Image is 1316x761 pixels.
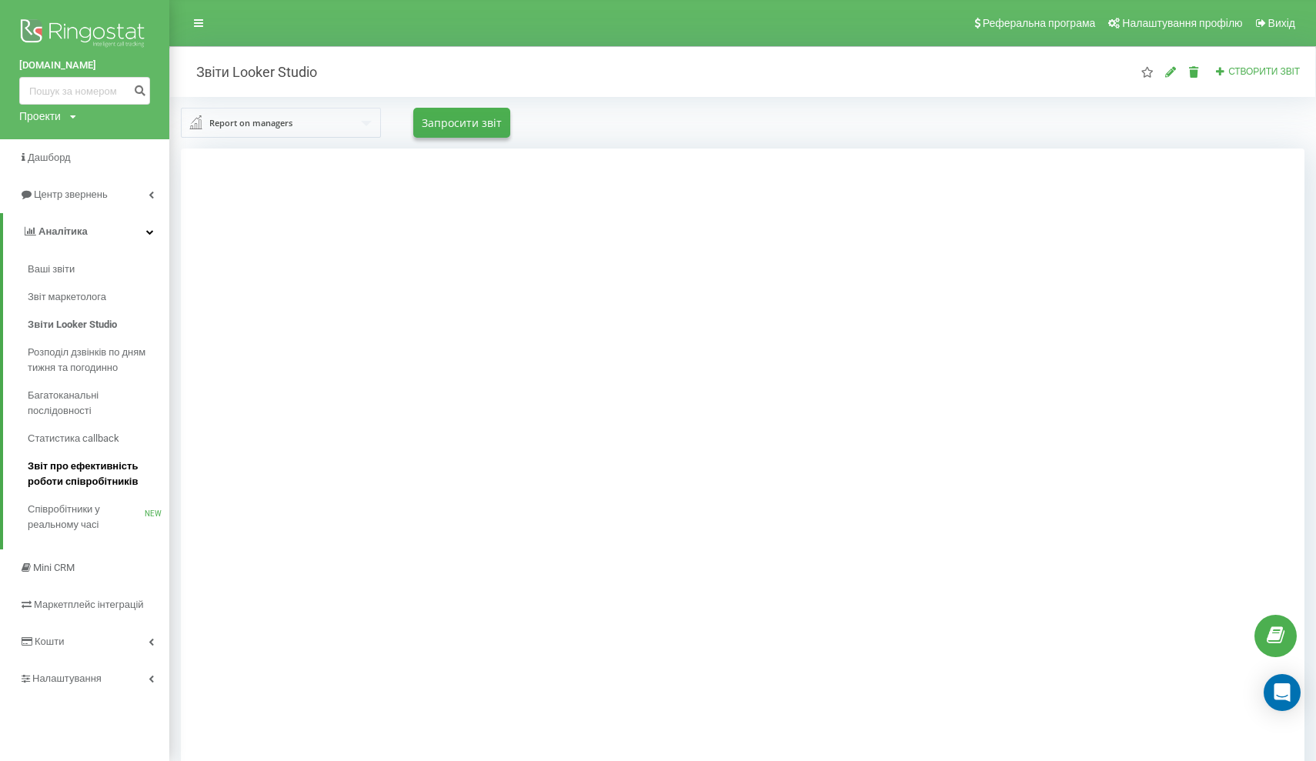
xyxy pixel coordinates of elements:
[1164,66,1177,77] i: Редагувати звіт
[1268,17,1295,29] span: Вихід
[28,339,169,382] a: Розподіл дзвінків по дням тижня та погодинно
[19,108,61,124] div: Проекти
[1122,17,1242,29] span: Налаштування профілю
[983,17,1096,29] span: Реферальна програма
[1228,66,1300,77] span: Створити звіт
[28,496,169,539] a: Співробітники у реальному часіNEW
[34,189,108,200] span: Центр звернень
[28,311,169,339] a: Звіти Looker Studio
[3,213,169,250] a: Аналiтика
[28,283,169,311] a: Звіт маркетолога
[413,108,510,138] button: Запросити звіт
[28,425,169,452] a: Статистика callback
[1264,674,1301,711] div: Open Intercom Messenger
[28,289,106,305] span: Звіт маркетолога
[28,345,162,375] span: Розподіл дзвінків по дням тижня та погодинно
[28,382,169,425] a: Багатоканальні послідовності
[28,502,145,532] span: Співробітники у реальному часі
[33,562,75,573] span: Mini CRM
[1187,66,1201,77] i: Видалити звіт
[28,388,162,419] span: Багатоканальні послідовності
[28,459,162,489] span: Звіт про ефективність роботи співробітників
[28,452,169,496] a: Звіт про ефективність роботи співробітників
[181,63,317,81] h2: Звіти Looker Studio
[28,262,75,277] span: Ваші звіти
[1215,66,1226,75] i: Створити звіт
[28,431,119,446] span: Статистика callback
[1211,65,1304,78] button: Створити звіт
[19,15,150,54] img: Ringostat logo
[1141,66,1154,77] i: Цей звіт буде завантажений першим при відкритті "Звіти Looker Studio". Ви можете призначити будь-...
[19,77,150,105] input: Пошук за номером
[19,58,150,73] a: [DOMAIN_NAME]
[34,599,144,610] span: Маркетплейс інтеграцій
[32,673,102,684] span: Налаштування
[28,255,169,283] a: Ваші звіти
[209,115,292,132] div: Report on managers
[28,152,71,163] span: Дашборд
[38,225,88,237] span: Аналiтика
[28,317,117,332] span: Звіти Looker Studio
[35,636,64,647] span: Кошти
